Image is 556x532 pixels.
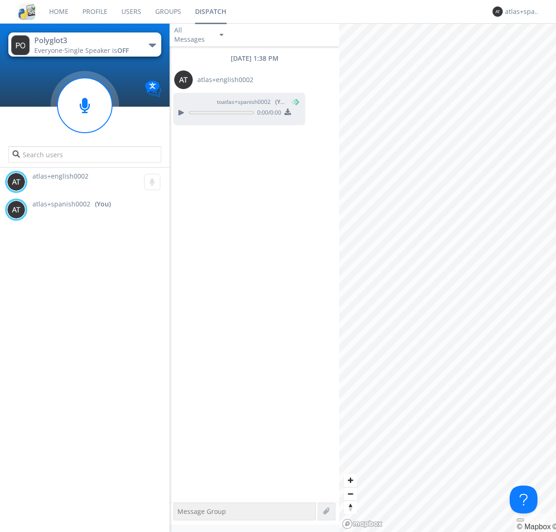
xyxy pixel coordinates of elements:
div: [DATE] 1:38 PM [170,54,339,63]
img: caret-down-sm.svg [220,34,223,36]
button: Toggle attribution [517,519,524,521]
span: atlas+english0002 [197,75,253,84]
img: 373638.png [7,200,25,219]
a: Mapbox logo [342,519,383,529]
span: Single Speaker is [64,46,129,55]
a: Mapbox [517,523,550,531]
input: Search users [8,146,161,163]
button: Zoom in [344,474,357,487]
button: Polyglot3Everyone·Single Speaker isOFF [8,32,161,57]
span: (You) [275,98,289,106]
div: (You) [95,199,111,209]
img: Translation enabled [145,81,161,97]
button: Zoom out [344,487,357,500]
img: 373638.png [493,6,503,17]
span: to atlas+spanish0002 [217,98,286,106]
div: atlas+spanish0002 [505,7,540,16]
div: Everyone · [34,46,139,55]
span: atlas+english0002 [32,172,88,180]
img: 373638.png [174,71,193,89]
div: All Messages [174,26,211,44]
span: atlas+spanish0002 [32,199,90,209]
iframe: Toggle Customer Support [510,486,537,513]
img: 373638.png [7,173,25,191]
span: 0:00 / 0:00 [254,109,281,119]
span: Reset bearing to north [344,501,357,514]
span: OFF [117,46,129,55]
div: Polyglot3 [34,35,139,46]
img: 373638.png [11,35,30,55]
img: cddb5a64eb264b2086981ab96f4c1ba7 [19,3,35,20]
button: Reset bearing to north [344,500,357,514]
img: download media button [284,109,291,115]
